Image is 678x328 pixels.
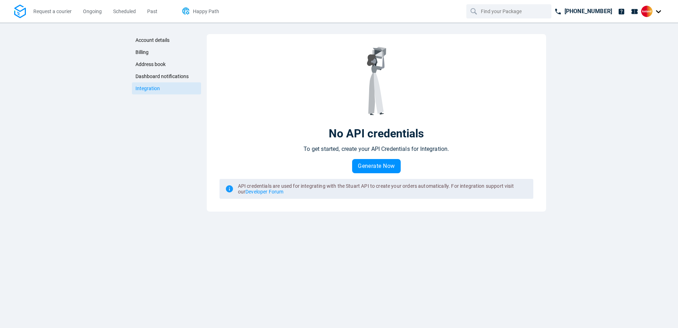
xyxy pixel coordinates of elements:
[358,163,395,169] span: Generate Now
[565,7,612,16] p: [PHONE_NUMBER]
[135,86,160,91] span: Integration
[14,5,26,18] img: Logo
[481,5,538,18] input: Find your Package
[132,58,201,70] a: Address book
[304,145,449,153] p: To get started, create your API Credentials for Integration.
[135,73,189,79] span: Dashboard notifications
[245,189,283,195] a: Developer Forum
[132,70,201,82] a: Dashboard notifications
[33,9,72,14] span: Request a courier
[193,9,219,14] span: Happy Path
[551,4,615,18] a: [PHONE_NUMBER]
[329,126,424,141] p: No API credentials
[132,34,201,46] a: Account details
[238,183,514,195] span: API credentials are used for integrating with the Stuart API to create your orders automatically....
[132,82,201,94] a: Integration
[352,159,401,173] button: Generate Now
[132,46,201,58] a: Billing
[135,49,149,55] span: Billing
[135,61,166,67] span: Address book
[147,9,157,14] span: Past
[113,9,136,14] span: Scheduled
[135,37,169,43] span: Account details
[641,6,652,17] img: Client
[367,47,386,115] img: No API credentials
[83,9,102,14] span: Ongoing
